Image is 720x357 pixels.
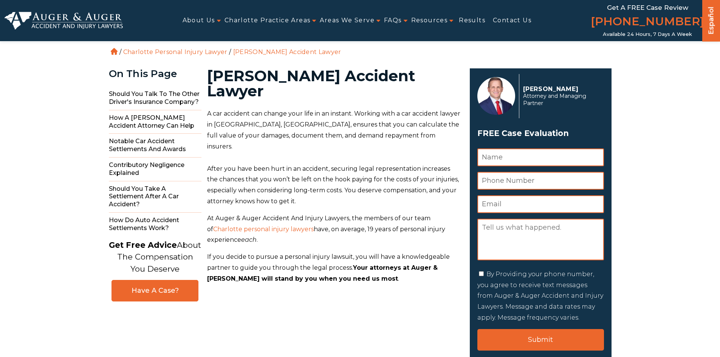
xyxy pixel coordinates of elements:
[111,48,118,55] a: Home
[207,264,438,282] b: Your attorneys at Auger & [PERSON_NAME] will stand by you when you need us most
[320,12,375,29] a: Areas We Serve
[477,126,604,141] span: FREE Case Evaluation
[411,12,448,29] a: Resources
[607,4,688,11] span: Get a FREE Case Review
[183,12,215,29] a: About Us
[523,93,600,107] span: Attorney and Managing Partner
[603,31,692,37] span: Available 24 Hours, 7 Days a Week
[241,236,257,243] span: each
[109,110,201,134] span: How a [PERSON_NAME] Accident Attorney Can Help
[384,12,402,29] a: FAQs
[493,12,531,29] a: Contact Us
[477,148,604,166] input: Name
[207,252,461,284] p: .
[109,181,201,213] span: Should You Take a Settlement After a Car Accident?
[109,213,201,236] span: How do Auto Accident Settlements Work?
[213,226,314,233] a: Charlotte personal injury lawyers
[523,85,600,93] p: [PERSON_NAME]
[207,215,430,233] span: At Auger & Auger Accident And Injury Lawyers, the members of our team of
[207,68,461,99] h1: [PERSON_NAME] Accident Lawyer
[109,87,201,110] span: Should You Talk to the Other Driver's Insurance Company?
[109,239,201,275] p: About The Compensation You Deserve
[225,12,311,29] a: Charlotte Practice Areas
[109,240,177,250] strong: Get Free Advice
[207,110,460,150] span: A car accident can change your life in an instant. Working with a car accident lawyer in [GEOGRAP...
[109,68,201,79] div: On This Page
[477,329,604,351] input: Submit
[207,226,445,244] span: have, on average, 19 years of personal injury experience
[207,165,459,205] span: After you have been hurt in an accident, securing legal representation increases the chances that...
[5,12,123,30] img: Auger & Auger Accident and Injury Lawyers Logo
[591,13,704,31] a: [PHONE_NUMBER]
[477,172,604,190] input: Phone Number
[109,158,201,181] span: Contributory Negligence Explained
[109,134,201,158] span: Notable Car Accident Settlements and Awards
[207,253,450,271] span: If you decide to pursue a personal injury lawsuit, you will have a knowledgeable partner to guide...
[119,286,190,295] span: Have A Case?
[231,48,343,56] li: [PERSON_NAME] Accident Lawyer
[111,280,198,301] a: Have A Case?
[477,270,603,321] label: By Providing your phone number, you agree to receive text messages from Auger & Auger Accident an...
[257,236,258,243] span: .
[477,195,604,213] input: Email
[459,12,485,29] a: Results
[477,77,515,115] img: Herbert Auger
[123,48,228,56] a: Charlotte Personal Injury Lawyer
